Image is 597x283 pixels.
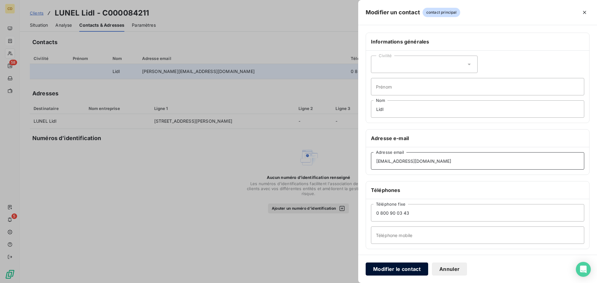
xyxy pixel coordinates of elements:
[432,262,467,276] button: Annuler
[576,262,591,277] div: Open Intercom Messenger
[423,8,460,17] span: contact principal
[371,152,584,170] input: placeholder
[371,100,584,118] input: placeholder
[371,204,584,221] input: placeholder
[371,38,584,45] h6: Informations générales
[371,78,584,95] input: placeholder
[371,135,584,142] h6: Adresse e-mail
[366,262,428,276] button: Modifier le contact
[371,186,584,194] h6: Téléphones
[366,8,420,17] h5: Modifier un contact
[371,226,584,244] input: placeholder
